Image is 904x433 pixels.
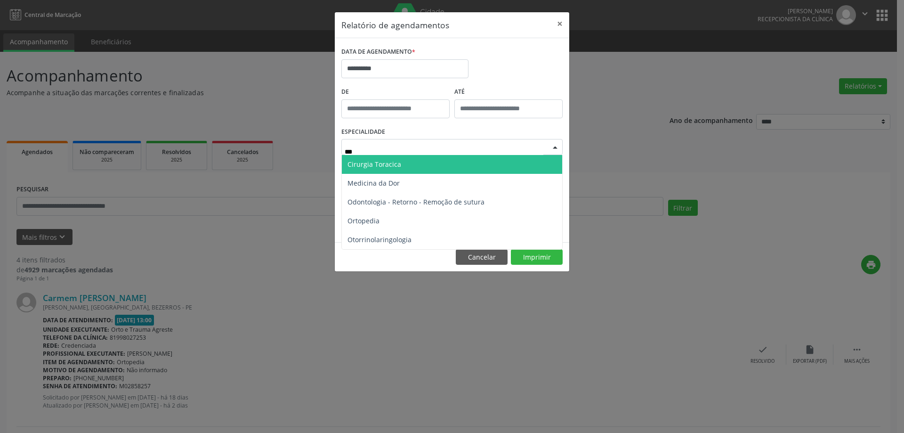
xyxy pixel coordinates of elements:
label: ESPECIALIDADE [341,125,385,139]
button: Imprimir [511,249,563,265]
span: Odontologia - Retorno - Remoção de sutura [347,197,484,206]
span: Ortopedia [347,216,379,225]
label: DATA DE AGENDAMENTO [341,45,415,59]
h5: Relatório de agendamentos [341,19,449,31]
button: Cancelar [456,249,508,265]
label: De [341,85,450,99]
button: Close [550,12,569,35]
span: Medicina da Dor [347,179,400,188]
label: ATÉ [454,85,563,99]
span: Otorrinolaringologia [347,235,412,244]
span: Cirurgia Toracica [347,160,401,169]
